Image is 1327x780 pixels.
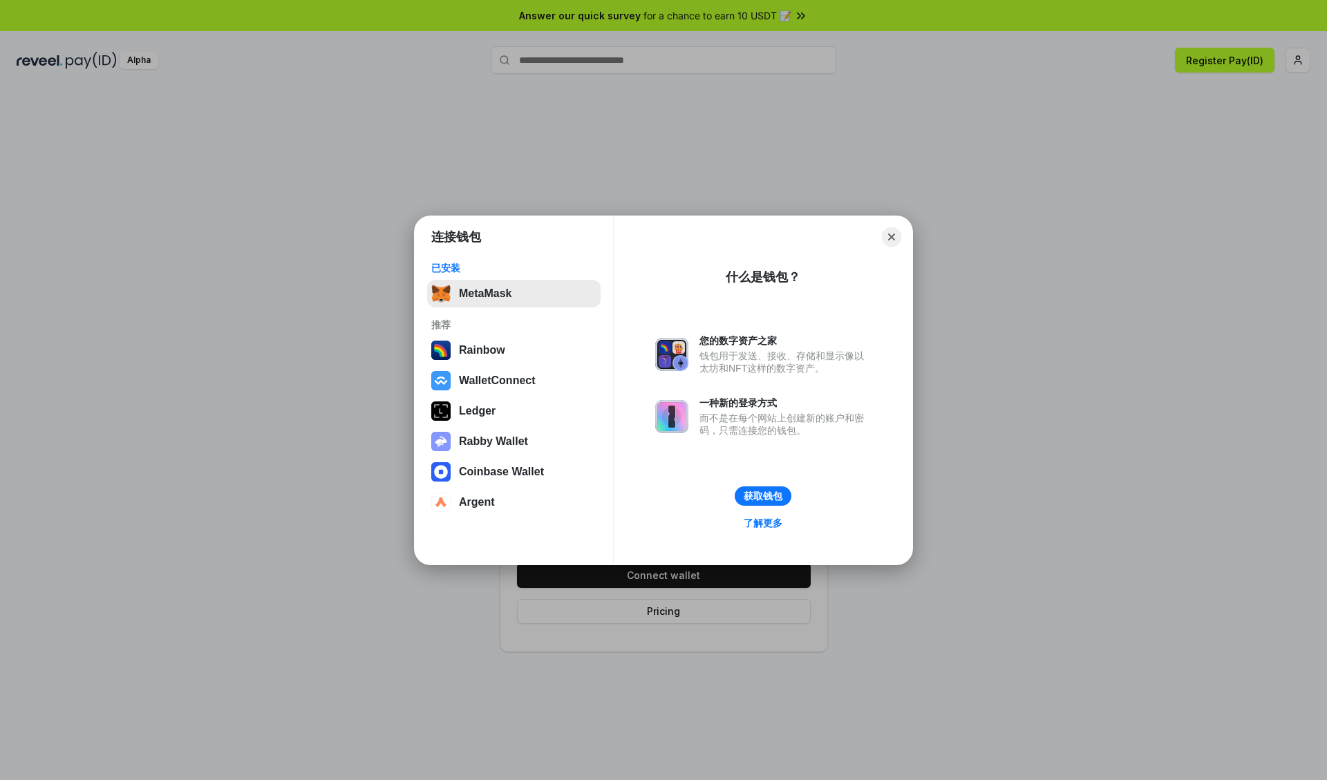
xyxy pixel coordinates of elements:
[431,229,481,245] h1: 连接钱包
[459,405,496,417] div: Ledger
[459,496,495,508] div: Argent
[431,284,451,303] img: svg+xml,%3Csvg%20fill%3D%22none%22%20height%3D%2233%22%20viewBox%3D%220%200%2035%2033%22%20width%...
[431,318,596,331] div: 推荐
[744,517,782,529] div: 了解更多
[726,269,800,285] div: 什么是钱包？
[431,371,451,390] img: svg+xml,%3Csvg%20width%3D%2228%22%20height%3D%2228%22%20viewBox%3D%220%200%2028%2028%22%20fill%3D...
[744,490,782,502] div: 获取钱包
[459,287,511,300] div: MetaMask
[735,486,791,506] button: 获取钱包
[882,227,901,247] button: Close
[699,350,871,374] div: 钱包用于发送、接收、存储和显示像以太坊和NFT这样的数字资产。
[427,280,601,307] button: MetaMask
[431,432,451,451] img: svg+xml,%3Csvg%20xmlns%3D%22http%3A%2F%2Fwww.w3.org%2F2000%2Fsvg%22%20fill%3D%22none%22%20viewBox...
[427,488,601,516] button: Argent
[427,397,601,425] button: Ledger
[459,344,505,356] div: Rainbow
[431,341,451,360] img: svg+xml,%3Csvg%20width%3D%22120%22%20height%3D%22120%22%20viewBox%3D%220%200%20120%20120%22%20fil...
[431,262,596,274] div: 已安装
[699,412,871,437] div: 而不是在每个网站上创建新的账户和密码，只需连接您的钱包。
[431,462,451,482] img: svg+xml,%3Csvg%20width%3D%2228%22%20height%3D%2228%22%20viewBox%3D%220%200%2028%2028%22%20fill%3D...
[427,367,601,394] button: WalletConnect
[699,397,871,409] div: 一种新的登录方式
[431,493,451,512] img: svg+xml,%3Csvg%20width%3D%2228%22%20height%3D%2228%22%20viewBox%3D%220%200%2028%2028%22%20fill%3D...
[655,400,688,433] img: svg+xml,%3Csvg%20xmlns%3D%22http%3A%2F%2Fwww.w3.org%2F2000%2Fsvg%22%20fill%3D%22none%22%20viewBox...
[735,514,791,532] a: 了解更多
[699,334,871,347] div: 您的数字资产之家
[459,466,544,478] div: Coinbase Wallet
[431,401,451,421] img: svg+xml,%3Csvg%20xmlns%3D%22http%3A%2F%2Fwww.w3.org%2F2000%2Fsvg%22%20width%3D%2228%22%20height%3...
[427,458,601,486] button: Coinbase Wallet
[427,336,601,364] button: Rainbow
[655,338,688,371] img: svg+xml,%3Csvg%20xmlns%3D%22http%3A%2F%2Fwww.w3.org%2F2000%2Fsvg%22%20fill%3D%22none%22%20viewBox...
[427,428,601,455] button: Rabby Wallet
[459,374,536,387] div: WalletConnect
[459,435,528,448] div: Rabby Wallet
